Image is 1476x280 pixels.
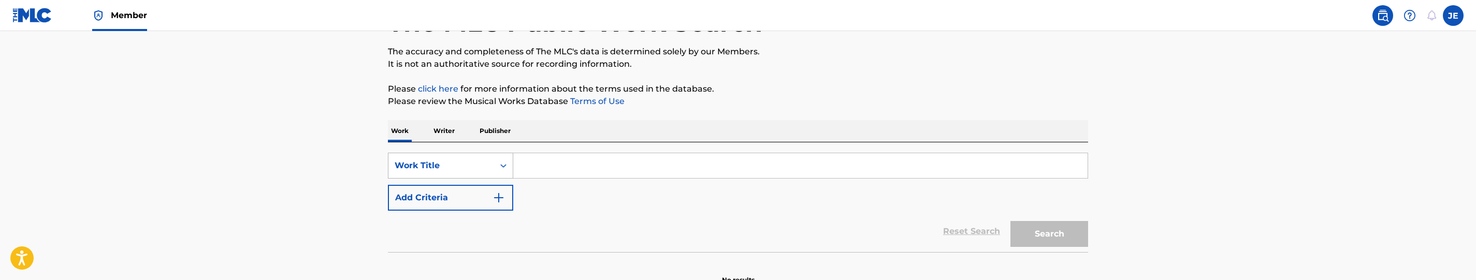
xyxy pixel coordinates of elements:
p: Work [388,120,412,142]
p: The accuracy and completeness of The MLC's data is determined solely by our Members. [388,46,1088,58]
a: Public Search [1372,5,1393,26]
img: MLC Logo [12,8,52,23]
button: Add Criteria [388,185,513,211]
p: Publisher [476,120,514,142]
p: It is not an authoritative source for recording information. [388,58,1088,70]
iframe: Chat Widget [1424,230,1476,280]
div: Work Title [395,159,488,172]
a: click here [418,84,458,94]
p: Please review the Musical Works Database [388,95,1088,108]
img: search [1377,9,1389,22]
div: Help [1399,5,1420,26]
div: User Menu [1443,5,1464,26]
p: Please for more information about the terms used in the database. [388,83,1088,95]
img: Top Rightsholder [92,9,105,22]
p: Writer [430,120,458,142]
div: Notifications [1426,10,1437,21]
span: Member [111,9,147,21]
a: Terms of Use [568,96,625,106]
img: 9d2ae6d4665cec9f34b9.svg [493,191,505,204]
form: Search Form [388,153,1088,252]
img: help [1403,9,1416,22]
